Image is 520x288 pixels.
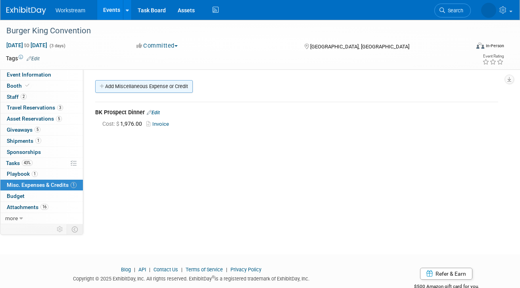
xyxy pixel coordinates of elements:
a: Tasks43% [0,158,83,169]
span: Workstream [56,7,85,13]
span: Travel Reservations [7,104,63,111]
span: Asset Reservations [7,115,62,122]
span: Search [445,8,463,13]
a: Blog [121,267,131,273]
a: Shipments1 [0,136,83,146]
a: Terms of Service [186,267,223,273]
a: Staff2 [0,92,83,102]
a: Refer & Earn [420,268,472,280]
td: Toggle Event Tabs [67,224,83,234]
a: Giveaways5 [0,125,83,135]
span: | [179,267,184,273]
div: Event Rating [482,54,504,58]
sup: ® [212,275,215,279]
span: 2 [21,94,27,100]
span: Cost: $ [102,121,120,127]
a: Contact Us [154,267,178,273]
span: 1,976.00 [102,121,145,127]
span: | [224,267,229,273]
span: Misc. Expenses & Credits [7,182,77,188]
span: [GEOGRAPHIC_DATA], [GEOGRAPHIC_DATA] [310,44,409,50]
span: Staff [7,94,27,100]
a: Add Miscellaneous Expense or Credit [95,80,193,93]
i: Booth reservation complete [25,83,29,88]
a: Edit [27,56,40,61]
span: Attachments [7,204,48,210]
span: | [147,267,152,273]
span: 3 [57,105,63,111]
a: Attachments16 [0,202,83,213]
a: Invoice [146,121,172,127]
a: Edit [147,110,160,115]
a: Budget [0,191,83,202]
a: more [0,213,83,224]
span: 5 [56,116,62,122]
span: 16 [40,204,48,210]
span: 1 [32,171,38,177]
span: [DATE] [DATE] [6,42,48,49]
img: Tatia Meghdadi [481,3,496,18]
button: Committed [134,42,181,50]
span: Event Information [7,71,51,78]
span: (3 days) [49,43,65,48]
td: Personalize Event Tab Strip [53,224,67,234]
img: ExhibitDay [6,7,46,15]
a: Asset Reservations5 [0,113,83,124]
div: Burger King Convention [4,24,462,38]
span: 5 [35,127,40,132]
span: to [23,42,31,48]
span: Booth [7,83,31,89]
span: Playbook [7,171,38,177]
span: Tasks [6,160,33,166]
a: Event Information [0,69,83,80]
span: Budget [7,193,25,199]
a: Playbook1 [0,169,83,179]
div: In-Person [485,43,504,49]
div: Event Format [431,41,504,53]
span: Giveaways [7,127,40,133]
span: | [132,267,137,273]
span: 1 [35,138,41,144]
span: 1 [71,182,77,188]
td: Tags [6,54,40,62]
a: Privacy Policy [230,267,261,273]
span: Sponsorships [7,149,41,155]
span: Shipments [7,138,41,144]
img: Format-Inperson.png [476,42,484,49]
a: Booth [0,81,83,91]
a: Sponsorships [0,147,83,157]
div: BK Prospect Dinner [95,108,498,118]
span: more [5,215,18,221]
a: Travel Reservations3 [0,102,83,113]
a: Search [434,4,471,17]
a: API [138,267,146,273]
span: 43% [22,160,33,166]
div: Copyright © 2025 ExhibitDay, Inc. All rights reserved. ExhibitDay is a registered trademark of Ex... [6,273,377,282]
a: Misc. Expenses & Credits1 [0,180,83,190]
